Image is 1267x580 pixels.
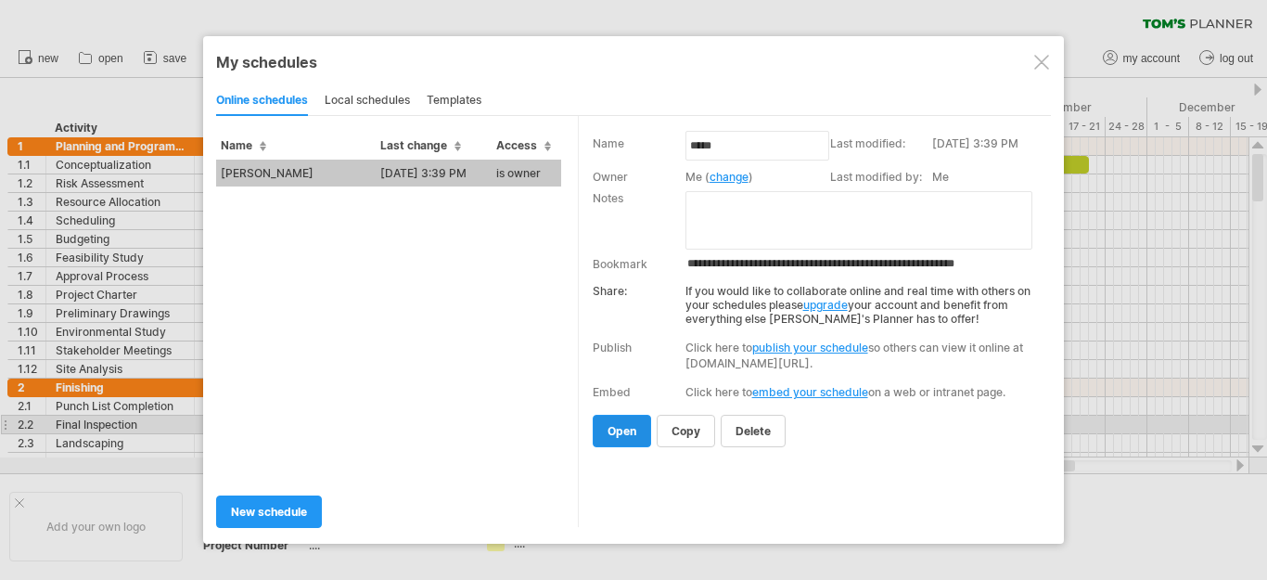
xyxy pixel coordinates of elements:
[593,189,685,251] td: Notes
[325,86,410,116] div: local schedules
[803,298,848,312] a: upgrade
[932,168,1046,189] td: Me
[830,135,932,168] td: Last modified:
[380,138,461,152] span: Last change
[593,135,685,168] td: Name
[657,415,715,447] a: copy
[932,135,1046,168] td: [DATE] 3:39 PM
[593,168,685,189] td: Owner
[752,341,868,354] a: publish your schedule
[685,170,821,184] div: Me ( )
[593,275,1039,326] div: If you would like to collaborate online and real time with others on your schedules please your a...
[736,424,771,438] span: delete
[496,138,551,152] span: Access
[221,138,266,152] span: Name
[672,424,700,438] span: copy
[376,160,492,187] td: [DATE] 3:39 PM
[830,168,932,189] td: Last modified by:
[752,385,868,399] a: embed your schedule
[593,284,627,298] strong: Share:
[216,160,376,187] td: [PERSON_NAME]
[721,415,786,447] a: delete
[492,160,561,187] td: is owner
[216,86,308,116] div: online schedules
[593,341,632,354] div: Publish
[216,53,1051,71] div: My schedules
[593,415,651,447] a: open
[231,505,307,519] span: new schedule
[593,385,631,399] div: Embed
[685,385,1039,399] div: Click here to on a web or intranet page.
[710,170,749,184] a: change
[427,86,481,116] div: templates
[216,496,322,528] a: new schedule
[593,251,685,275] td: Bookmark
[608,424,636,438] span: open
[685,340,1039,371] div: Click here to so others can view it online at [DOMAIN_NAME][URL].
